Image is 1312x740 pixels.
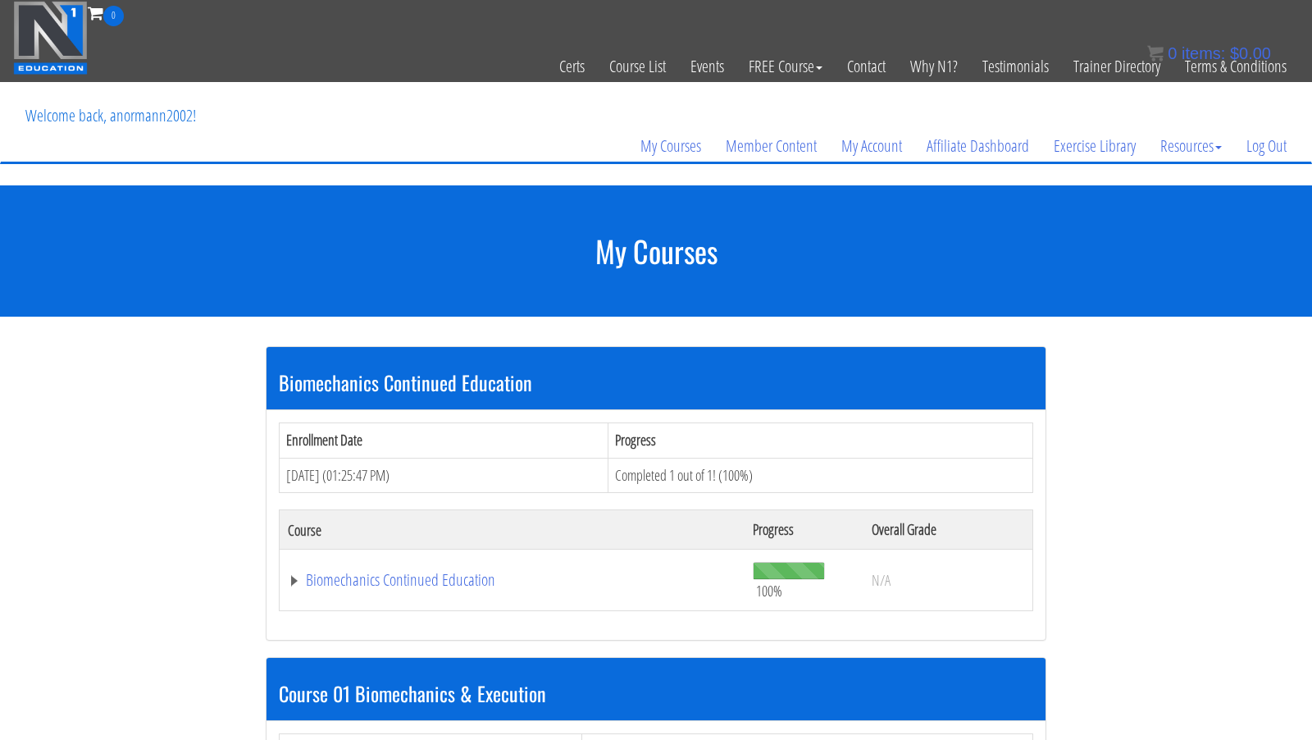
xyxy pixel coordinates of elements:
span: 100% [756,582,782,600]
td: [DATE] (01:25:47 PM) [280,458,608,493]
a: Testimonials [970,26,1061,107]
a: My Account [829,107,914,185]
a: Terms & Conditions [1173,26,1299,107]
h3: Biomechanics Continued Education [279,372,1033,393]
a: Affiliate Dashboard [914,107,1041,185]
a: Trainer Directory [1061,26,1173,107]
th: Overall Grade [863,510,1032,550]
th: Enrollment Date [280,423,608,458]
a: Resources [1148,107,1234,185]
a: Certs [547,26,597,107]
a: Why N1? [898,26,970,107]
th: Progress [608,423,1032,458]
a: Log Out [1234,107,1299,185]
h3: Course 01 Biomechanics & Execution [279,683,1033,704]
a: FREE Course [736,26,835,107]
td: Completed 1 out of 1! (100%) [608,458,1032,493]
span: $ [1230,44,1239,62]
a: Contact [835,26,898,107]
a: 0 [88,2,124,24]
a: Exercise Library [1041,107,1148,185]
p: Welcome back, anormann2002! [13,83,208,148]
a: Events [678,26,736,107]
bdi: 0.00 [1230,44,1271,62]
td: N/A [863,550,1032,611]
th: Progress [745,510,863,550]
img: n1-education [13,1,88,75]
a: My Courses [628,107,713,185]
span: items: [1182,44,1225,62]
a: Biomechanics Continued Education [288,572,736,588]
span: 0 [103,6,124,26]
a: Course List [597,26,678,107]
img: icon11.png [1147,45,1164,62]
th: Course [280,510,745,550]
a: Member Content [713,107,829,185]
span: 0 [1168,44,1177,62]
a: 0 items: $0.00 [1147,44,1271,62]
